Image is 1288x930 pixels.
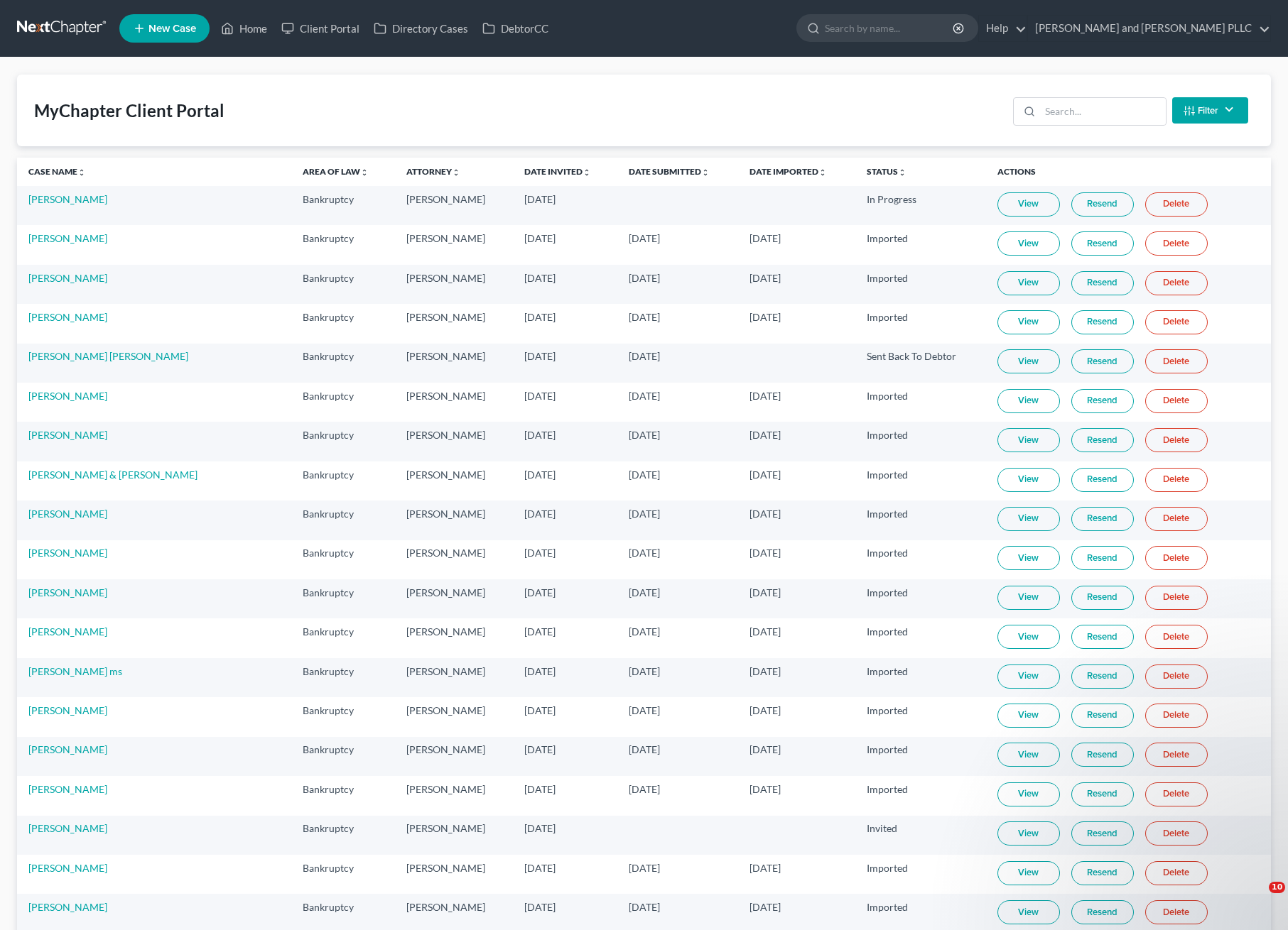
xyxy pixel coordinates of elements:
a: Delete [1145,231,1208,256]
a: View [997,586,1060,610]
span: [DATE] [749,429,781,441]
td: [PERSON_NAME] [395,344,514,383]
a: Resend [1071,428,1134,452]
span: [DATE] [629,862,660,874]
span: [DATE] [749,547,781,559]
a: [PERSON_NAME] [28,586,107,598]
td: [PERSON_NAME] [395,265,514,304]
a: Delete [1145,743,1208,767]
td: Bankruptcy [291,658,395,697]
span: [DATE] [524,508,556,520]
a: View [997,704,1060,728]
td: Imported [855,422,986,461]
span: [DATE] [524,743,556,755]
td: Imported [855,461,986,500]
td: [PERSON_NAME] [395,816,514,855]
a: Resend [1071,743,1134,767]
a: View [997,900,1060,924]
span: [DATE] [524,350,556,362]
a: Delete [1145,507,1208,531]
span: [DATE] [629,272,660,284]
span: [DATE] [524,783,556,795]
span: [DATE] [629,665,660,677]
a: [PERSON_NAME] [28,232,107,244]
span: [DATE] [524,390,556,402]
a: [PERSON_NAME] [28,783,107,795]
a: Area of Lawunfold_more [303,166,369,177]
a: [PERSON_NAME] [PERSON_NAME] [28,350,188,362]
a: Resend [1071,704,1134,728]
span: [DATE] [629,429,660,441]
td: Sent Back To Debtor [855,344,986,383]
span: [DATE] [629,783,660,795]
td: Bankruptcy [291,618,395,657]
td: [PERSON_NAME] [395,855,514,894]
span: [DATE] [749,469,781,481]
span: [DATE] [524,469,556,481]
a: Delete [1145,349,1208,373]
td: [PERSON_NAME] [395,737,514,776]
span: 10 [1269,882,1285,893]
a: Resend [1071,782,1134,806]
a: [PERSON_NAME] [28,862,107,874]
td: Imported [855,697,986,736]
a: [PERSON_NAME] [28,743,107,755]
td: Bankruptcy [291,186,395,225]
td: Bankruptcy [291,265,395,304]
td: Bankruptcy [291,776,395,815]
span: [DATE] [629,901,660,913]
span: [DATE] [524,429,556,441]
a: Attorneyunfold_more [406,166,460,177]
td: [PERSON_NAME] [395,776,514,815]
a: View [997,389,1060,413]
a: Resend [1071,310,1134,334]
a: Delete [1145,546,1208,570]
a: Resend [1071,389,1134,413]
span: [DATE] [629,586,660,598]
td: Bankruptcy [291,422,395,461]
span: [DATE] [524,232,556,244]
iframe: Intercom live chat [1240,882,1274,916]
a: View [997,664,1060,689]
a: [PERSON_NAME] [28,625,107,638]
span: [DATE] [629,232,660,244]
span: [DATE] [749,508,781,520]
a: View [997,428,1060,452]
a: View [997,310,1060,334]
span: [DATE] [524,311,556,323]
td: Bankruptcy [291,816,395,855]
a: DebtorCC [475,16,556,41]
i: unfold_more [583,168,591,177]
td: [PERSON_NAME] [395,304,514,343]
td: Imported [855,304,986,343]
span: [DATE] [524,822,556,834]
span: [DATE] [749,625,781,638]
span: [DATE] [629,311,660,323]
td: Imported [855,737,986,776]
td: In Progress [855,186,986,225]
a: View [997,507,1060,531]
span: [DATE] [749,390,781,402]
span: [DATE] [629,743,660,755]
a: [PERSON_NAME] [28,508,107,520]
a: Delete [1145,468,1208,492]
span: [DATE] [629,469,660,481]
a: View [997,271,1060,295]
span: [DATE] [749,232,781,244]
span: [DATE] [629,704,660,716]
td: [PERSON_NAME] [395,500,514,540]
td: [PERSON_NAME] [395,618,514,657]
td: Imported [855,579,986,618]
td: [PERSON_NAME] [395,383,514,422]
a: [PERSON_NAME] [28,193,107,205]
td: [PERSON_NAME] [395,540,514,579]
td: Imported [855,855,986,894]
a: Help [979,16,1027,41]
td: Imported [855,540,986,579]
td: Bankruptcy [291,344,395,383]
span: [DATE] [749,901,781,913]
a: Delete [1145,192,1208,217]
input: Search... [1040,98,1166,125]
span: [DATE] [524,704,556,716]
td: [PERSON_NAME] [395,697,514,736]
